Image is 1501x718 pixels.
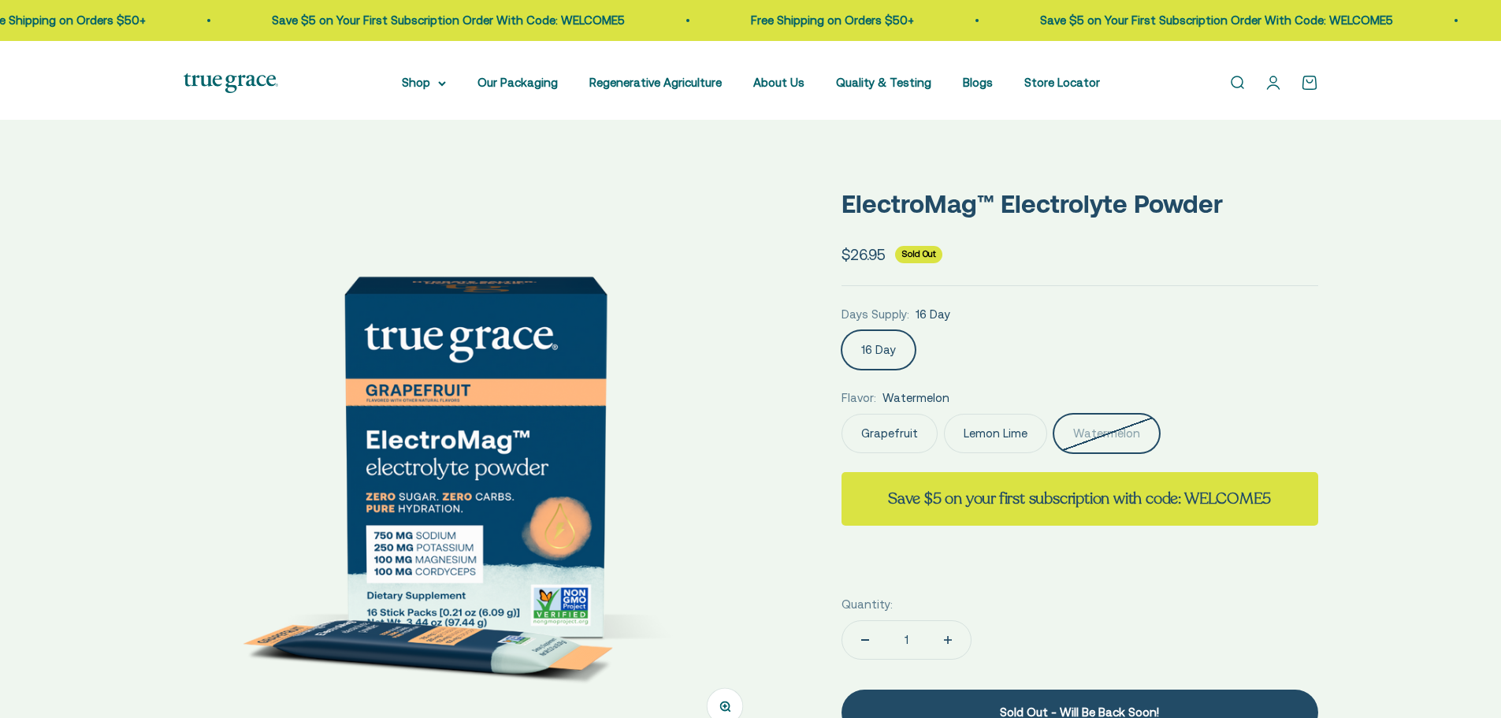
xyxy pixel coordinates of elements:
a: Blogs [963,76,993,89]
a: Regenerative Agriculture [589,76,722,89]
sold-out-badge: Sold Out [895,246,942,263]
button: Increase quantity [925,621,971,659]
p: ElectroMag™ Electrolyte Powder [842,184,1318,224]
span: 16 Day [916,305,950,324]
span: Watermelon [882,389,949,407]
p: Save $5 on Your First Subscription Order With Code: WELCOME5 [272,11,625,30]
a: Quality & Testing [836,76,931,89]
a: About Us [753,76,804,89]
button: Decrease quantity [842,621,888,659]
p: Save $5 on Your First Subscription Order With Code: WELCOME5 [1040,11,1393,30]
a: Store Locator [1024,76,1100,89]
a: Free Shipping on Orders $50+ [751,13,914,27]
label: Quantity: [842,595,893,614]
summary: Shop [402,73,446,92]
legend: Days Supply: [842,305,909,324]
strong: Save $5 on your first subscription with code: WELCOME5 [888,488,1271,509]
sale-price: $26.95 [842,243,886,266]
a: Our Packaging [477,76,558,89]
legend: Flavor: [842,389,876,407]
